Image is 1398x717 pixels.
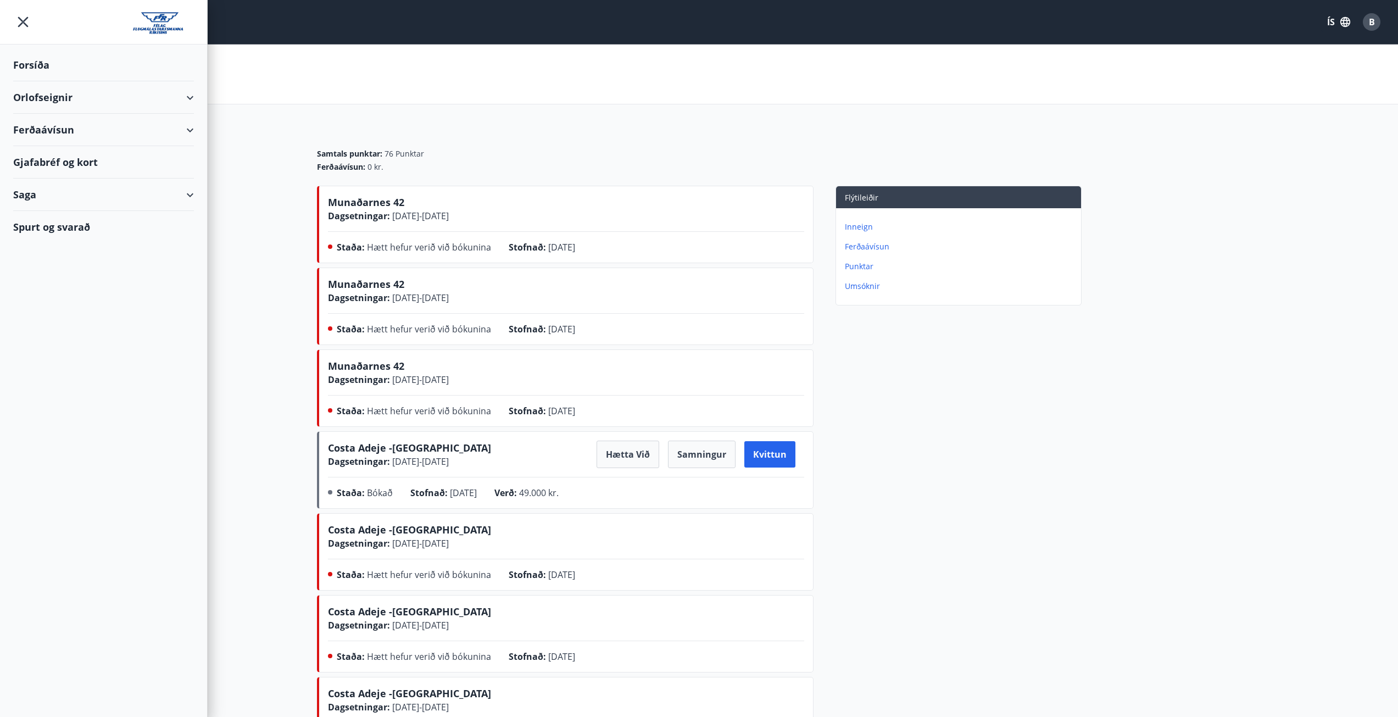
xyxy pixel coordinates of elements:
span: Stofnað : [509,651,546,663]
span: Staða : [337,241,365,253]
p: Inneign [845,221,1077,232]
span: Stofnað : [509,569,546,581]
span: Hætt hefur verið við bókunina [367,241,491,253]
span: Munaðarnes 42 [328,359,404,373]
span: [DATE] - [DATE] [390,701,449,713]
button: Kvittun [744,441,795,468]
span: Stofnað : [509,241,546,253]
span: Staða : [337,487,365,499]
span: Costa Adeje -[GEOGRAPHIC_DATA] [328,605,491,618]
div: Forsíða [13,49,194,81]
span: Bókað [367,487,393,499]
span: [DATE] - [DATE] [390,374,449,386]
span: Staða : [337,651,365,663]
span: [DATE] - [DATE] [390,537,449,549]
span: Verð : [494,487,517,499]
span: Dagsetningar : [328,537,390,549]
span: Staða : [337,405,365,417]
span: Dagsetningar : [328,292,390,304]
span: [DATE] - [DATE] [390,292,449,304]
span: Hætt hefur verið við bókunina [367,651,491,663]
span: Staða : [337,323,365,335]
span: Hætt hefur verið við bókunina [367,405,491,417]
span: Costa Adeje -[GEOGRAPHIC_DATA] [328,523,491,536]
span: 49.000 kr. [519,487,559,499]
span: 76 Punktar [385,148,424,159]
span: Staða : [337,569,365,581]
span: B [1369,16,1375,28]
span: Samtals punktar : [317,148,382,159]
span: Hætt hefur verið við bókunina [367,323,491,335]
div: Ferðaávísun [13,114,194,146]
span: [DATE] [548,651,575,663]
span: Dagsetningar : [328,374,390,386]
button: Hætta við [597,441,659,468]
span: 0 kr. [367,162,383,173]
div: Gjafabréf og kort [13,146,194,179]
button: ÍS [1321,12,1356,32]
div: Saga [13,179,194,211]
span: Costa Adeje -[GEOGRAPHIC_DATA] [328,441,491,454]
div: Spurt og svarað [13,211,194,243]
span: Stofnað : [509,405,546,417]
span: Munaðarnes 42 [328,277,404,291]
span: [DATE] [548,241,575,253]
span: Costa Adeje -[GEOGRAPHIC_DATA] [328,687,491,700]
span: Ferðaávísun : [317,162,365,173]
span: Flýtileiðir [845,192,878,203]
span: Stofnað : [410,487,448,499]
p: Umsóknir [845,281,1077,292]
span: Dagsetningar : [328,455,390,468]
p: Ferðaávísun [845,241,1077,252]
span: Stofnað : [509,323,546,335]
span: Munaðarnes 42 [328,196,404,209]
img: union_logo [133,12,194,34]
span: Dagsetningar : [328,619,390,631]
span: [DATE] [450,487,477,499]
button: menu [13,12,33,32]
span: Dagsetningar : [328,701,390,713]
span: [DATE] - [DATE] [390,210,449,222]
span: [DATE] [548,405,575,417]
button: B [1358,9,1385,35]
span: [DATE] [548,569,575,581]
span: [DATE] - [DATE] [390,455,449,468]
span: Dagsetningar : [328,210,390,222]
div: Orlofseignir [13,81,194,114]
span: Hætt hefur verið við bókunina [367,569,491,581]
button: Samningur [668,441,736,468]
p: Punktar [845,261,1077,272]
span: [DATE] [548,323,575,335]
span: [DATE] - [DATE] [390,619,449,631]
